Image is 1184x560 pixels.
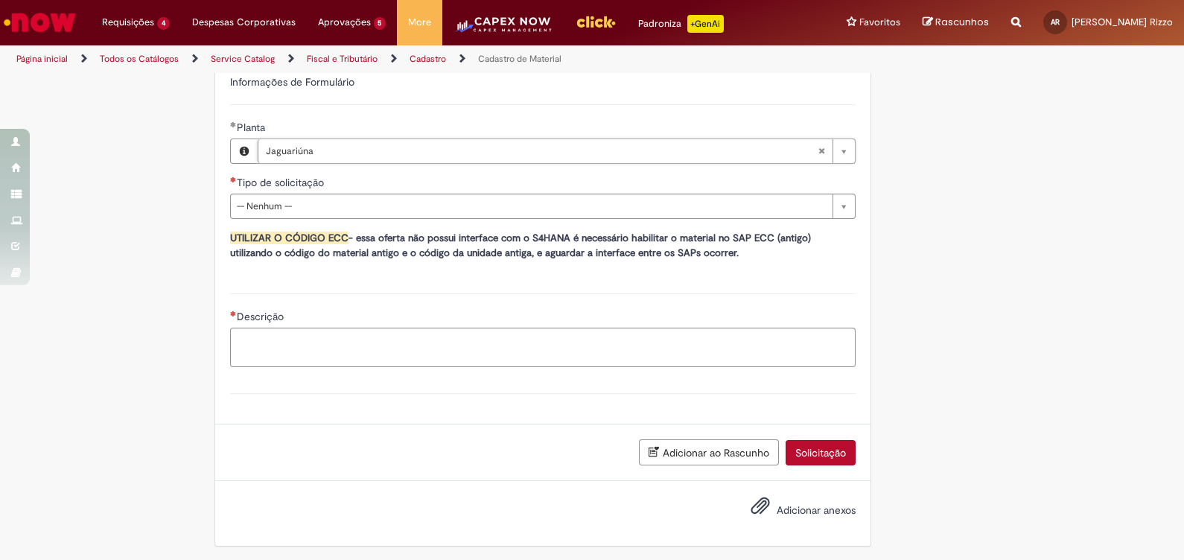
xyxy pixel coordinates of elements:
img: CapexLogo5.png [453,15,553,45]
strong: - [348,232,353,244]
label: Informações de Formulário [230,75,354,89]
span: [PERSON_NAME] Rizzo [1072,16,1173,28]
button: Adicionar anexos [747,492,774,526]
span: Favoritos [859,15,900,30]
a: Fiscal e Tributário [307,53,378,65]
button: Planta, Visualizar este registro Jaguariúna [231,139,258,163]
ul: Trilhas de página [11,45,778,73]
span: Aprovações [318,15,371,30]
p: +GenAi [687,15,724,33]
span: Jaguariúna [266,139,818,163]
img: click_logo_yellow_360x200.png [576,10,616,33]
a: Cadastro [410,53,446,65]
span: Necessários [230,176,237,182]
img: ServiceNow [1,7,78,37]
span: essa oferta não possui interface com o S4HANA é necessário habilitar o material no SAP ECC (antig... [230,232,811,259]
span: Rascunhos [935,15,989,29]
a: Página inicial [16,53,68,65]
a: Service Catalog [211,53,275,65]
a: Todos os Catálogos [100,53,179,65]
span: Tipo de solicitação [237,176,327,189]
span: 5 [374,17,386,30]
textarea: Descrição [230,328,856,368]
span: 4 [157,17,170,30]
span: Necessários - Planta [237,121,268,134]
span: More [408,15,431,30]
a: JaguariúnaLimpar campo Planta [258,139,855,163]
span: Despesas Corporativas [192,15,296,30]
span: Descrição [237,310,287,323]
a: Rascunhos [923,16,989,30]
button: Adicionar ao Rascunho [639,439,779,465]
a: Cadastro de Material [478,53,561,65]
span: Requisições [102,15,154,30]
span: Adicionar anexos [777,504,856,518]
div: Padroniza [638,15,724,33]
button: Solicitação [786,440,856,465]
span: Necessários [230,311,237,316]
span: Obrigatório Preenchido [230,121,237,127]
abbr: Limpar campo Planta [810,139,833,163]
strong: UTILIZAR O CÓDIGO ECC [230,232,348,244]
span: AR [1051,17,1060,27]
span: -- Nenhum -- [237,194,825,218]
